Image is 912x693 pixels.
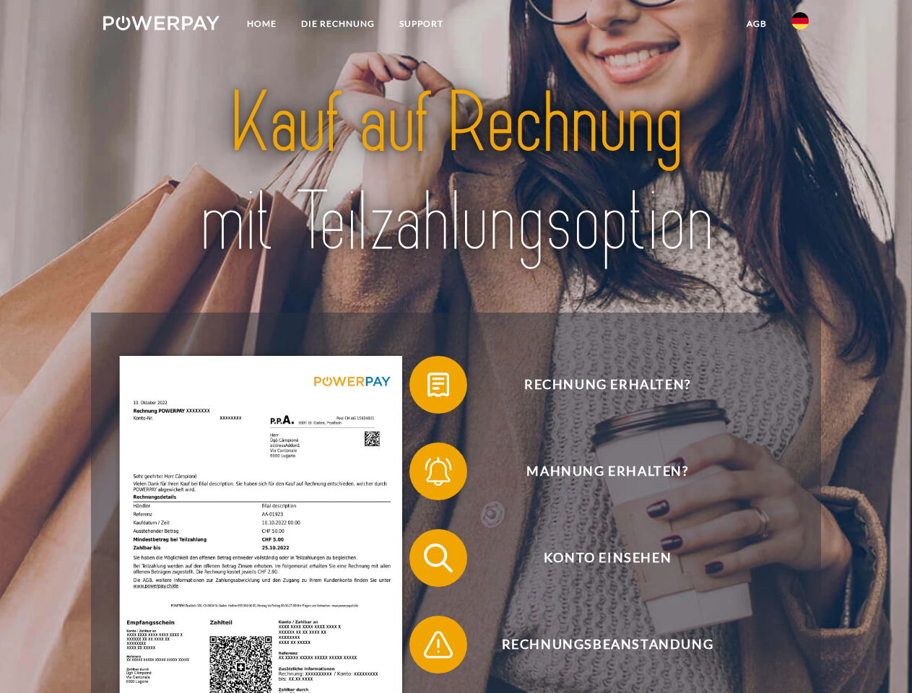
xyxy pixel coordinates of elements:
img: qb_search.svg [420,540,456,576]
span: Rechnungsbeanstandung [430,616,784,674]
img: qb_bell.svg [420,453,456,489]
a: Home [235,11,289,37]
button: Rechnung erhalten? [409,356,785,414]
img: de [791,12,809,30]
span: Mahnung erhalten? [430,443,784,500]
button: Rechnungsbeanstandung [409,616,785,674]
a: DIE RECHNUNG [289,11,387,37]
button: Mahnung erhalten? [409,443,785,500]
img: qb_bill.svg [420,367,456,403]
img: qb_warning.svg [420,627,456,663]
a: agb [734,11,779,37]
img: logo-powerpay-white.svg [103,16,220,30]
button: Konto einsehen [409,529,785,587]
a: SUPPORT [387,11,456,37]
img: title-powerpay_de.svg [138,69,774,276]
span: Rechnung erhalten? [430,356,784,414]
span: Konto einsehen [430,529,784,587]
